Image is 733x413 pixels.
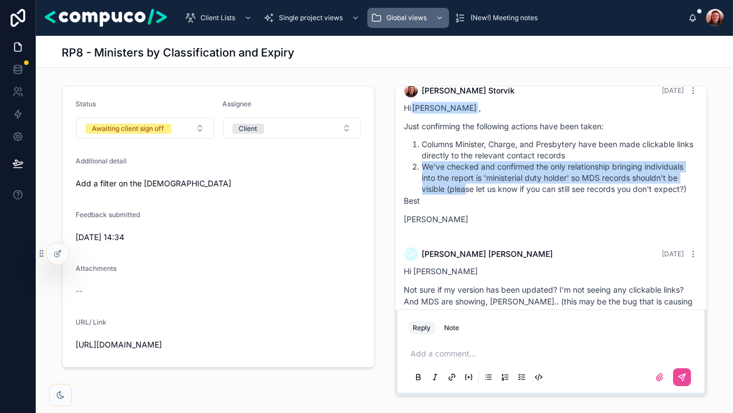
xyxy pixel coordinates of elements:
[76,264,117,273] span: Attachments
[422,161,698,195] li: We've checked and confirmed the only relationship bringing individuals into the report is 'minist...
[404,120,698,132] p: Just confirming the following actions have been taken:
[181,8,258,28] a: Client Lists
[386,13,427,22] span: Global views
[445,323,460,332] div: Note
[422,248,553,260] span: [PERSON_NAME] [PERSON_NAME]
[404,213,698,225] p: [PERSON_NAME]
[76,178,361,189] span: Add a filter on the [DEMOGRAPHIC_DATA]
[367,8,449,28] a: Global views
[409,321,436,335] button: Reply
[76,157,127,165] span: Additional detail
[76,210,141,219] span: Feedback submitted
[92,124,165,134] div: Awaiting client sign off
[404,265,698,277] p: Hi [PERSON_NAME]
[76,100,96,108] span: Status
[200,13,235,22] span: Client Lists
[404,102,698,114] p: Hi ,
[279,13,343,22] span: Single project views
[412,102,478,114] span: [PERSON_NAME]
[62,45,295,60] h1: RP8 - Ministers by Classification and Expiry
[239,124,258,134] div: Client
[662,86,684,95] span: [DATE]
[223,100,252,108] span: Assignee
[451,8,545,28] a: (New!) Meeting notes
[422,139,698,161] li: Columns Minister, Charge, and Presbytery have been made clickable links directly to the relevant ...
[662,250,684,258] span: [DATE]
[45,9,167,27] img: App logo
[422,85,515,96] span: [PERSON_NAME] Storvik
[404,195,698,206] p: Best
[76,232,214,243] span: [DATE] 14:34
[470,13,538,22] span: (New!) Meeting notes
[406,250,416,259] span: CH
[223,118,361,139] button: Select Button
[404,284,698,319] p: Not sure if my version has been updated? I'm not seeing any clickable links? And MDS are showing,...
[76,118,214,139] button: Select Button
[260,8,365,28] a: Single project views
[76,339,361,350] span: [URL][DOMAIN_NAME]
[440,321,464,335] button: Note
[176,6,688,30] div: scrollable content
[76,285,83,297] span: --
[76,318,107,326] span: URL/ Link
